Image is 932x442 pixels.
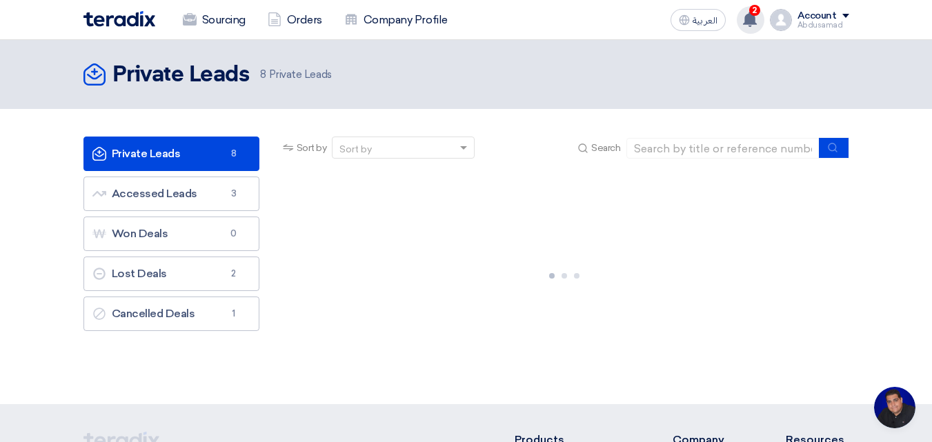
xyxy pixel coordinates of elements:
[591,141,620,155] span: Search
[83,137,259,171] a: Private Leads8
[226,147,242,161] span: 8
[797,10,837,22] div: Account
[83,11,155,27] img: Teradix logo
[671,9,726,31] button: العربية
[626,138,820,159] input: Search by title or reference number
[83,217,259,251] a: Won Deals0
[339,142,372,157] div: Sort by
[333,5,459,35] a: Company Profile
[693,16,717,26] span: العربية
[257,5,333,35] a: Orders
[260,68,266,81] span: 8
[83,297,259,331] a: Cancelled Deals1
[226,307,242,321] span: 1
[226,227,242,241] span: 0
[797,21,849,29] div: Abdusamad
[112,61,250,89] h2: Private Leads
[749,5,760,16] span: 2
[226,187,242,201] span: 3
[260,67,331,83] span: Private Leads
[83,177,259,211] a: Accessed Leads3
[172,5,257,35] a: Sourcing
[874,387,915,428] div: Open chat
[226,267,242,281] span: 2
[83,257,259,291] a: Lost Deals2
[770,9,792,31] img: profile_test.png
[297,141,327,155] span: Sort by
